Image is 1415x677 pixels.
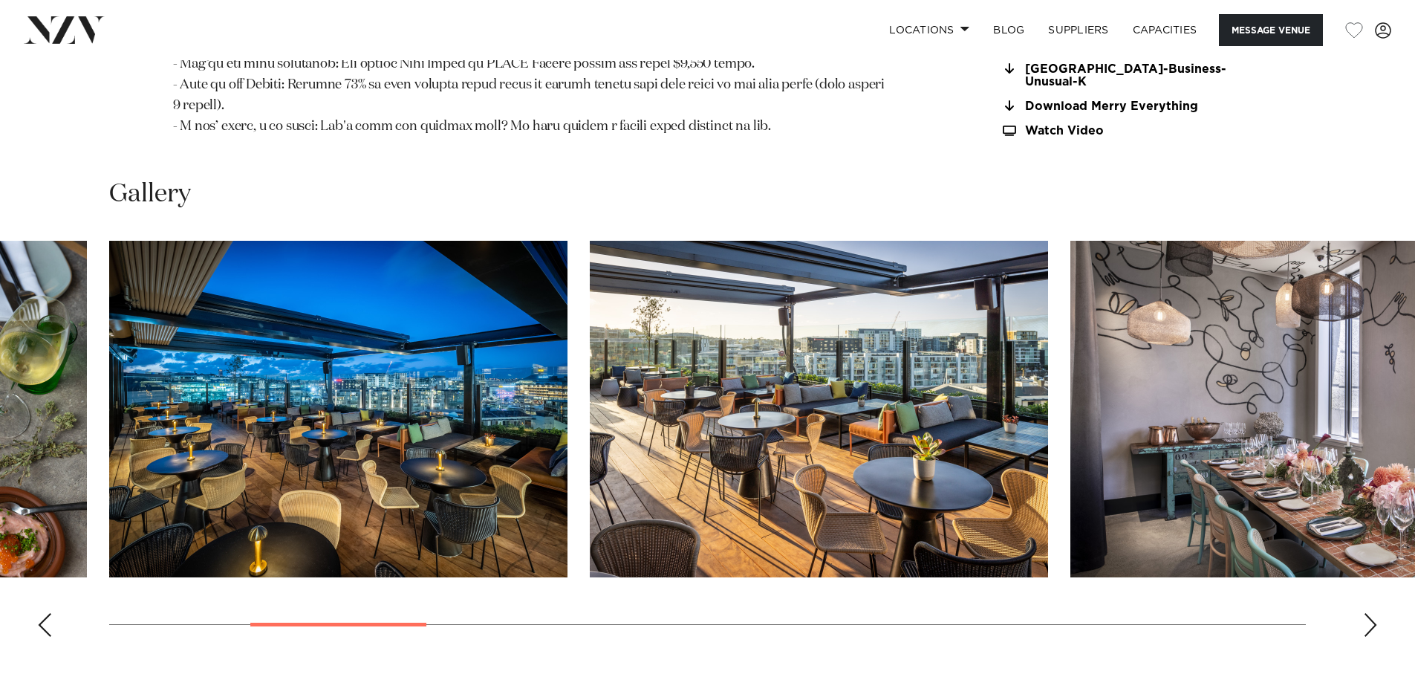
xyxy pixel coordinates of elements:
[1001,125,1243,137] a: Watch Video
[1036,14,1120,46] a: SUPPLIERS
[109,178,191,211] h2: Gallery
[109,241,567,577] swiper-slide: 3 / 17
[1001,100,1243,113] a: Download Merry Everything
[877,14,981,46] a: Locations
[1001,51,1243,88] a: Download QT-[GEOGRAPHIC_DATA]-Business-Unusual-K
[981,14,1036,46] a: BLOG
[1121,14,1209,46] a: Capacities
[590,241,1048,577] swiper-slide: 4 / 17
[24,16,105,43] img: nzv-logo.png
[1219,14,1323,46] button: Message Venue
